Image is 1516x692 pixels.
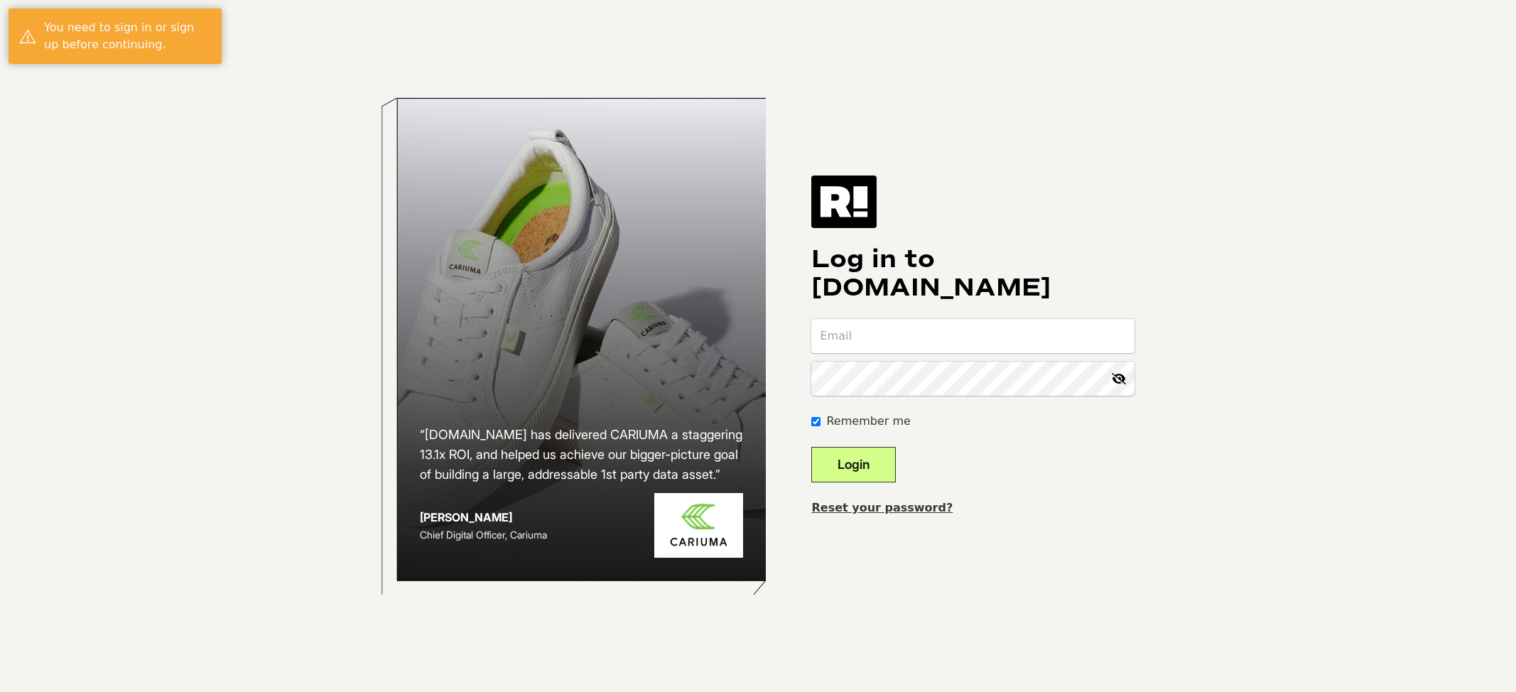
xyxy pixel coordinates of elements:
h2: “[DOMAIN_NAME] has delivered CARIUMA a staggering 13.1x ROI, and helped us achieve our bigger-pic... [420,425,744,485]
h1: Log in to [DOMAIN_NAME] [811,245,1135,302]
button: Login [811,447,896,482]
img: Cariuma [654,493,743,558]
strong: [PERSON_NAME] [420,510,512,524]
label: Remember me [826,413,910,430]
input: Email [811,319,1135,353]
div: You need to sign in or sign up before continuing. [44,19,211,53]
img: Retention.com [811,175,877,228]
span: Chief Digital Officer, Cariuma [420,529,547,541]
a: Reset your password? [811,501,953,514]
